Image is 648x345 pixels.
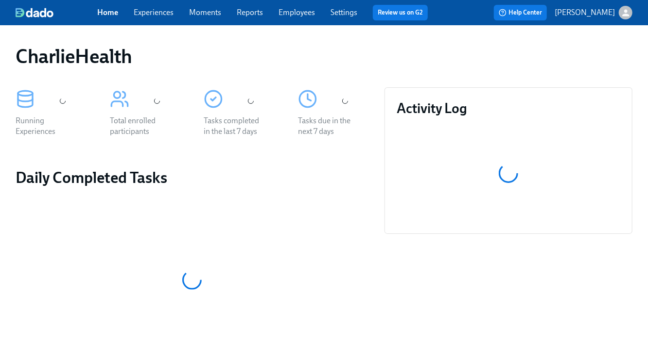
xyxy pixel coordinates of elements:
[110,115,172,137] div: Total enrolled participants
[397,99,620,117] h3: Activity Log
[279,8,315,17] a: Employees
[134,8,174,17] a: Experiences
[97,8,118,17] a: Home
[204,115,266,137] div: Tasks completed in the last 7 days
[499,8,542,17] span: Help Center
[189,8,221,17] a: Moments
[378,8,423,17] a: Review us on G2
[16,8,53,17] img: dado
[555,6,632,19] button: [PERSON_NAME]
[16,8,97,17] a: dado
[555,7,615,18] p: [PERSON_NAME]
[373,5,428,20] button: Review us on G2
[16,168,369,187] h2: Daily Completed Tasks
[16,115,78,137] div: Running Experiences
[298,115,360,137] div: Tasks due in the next 7 days
[494,5,547,20] button: Help Center
[331,8,357,17] a: Settings
[237,8,263,17] a: Reports
[16,45,132,68] h1: CharlieHealth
